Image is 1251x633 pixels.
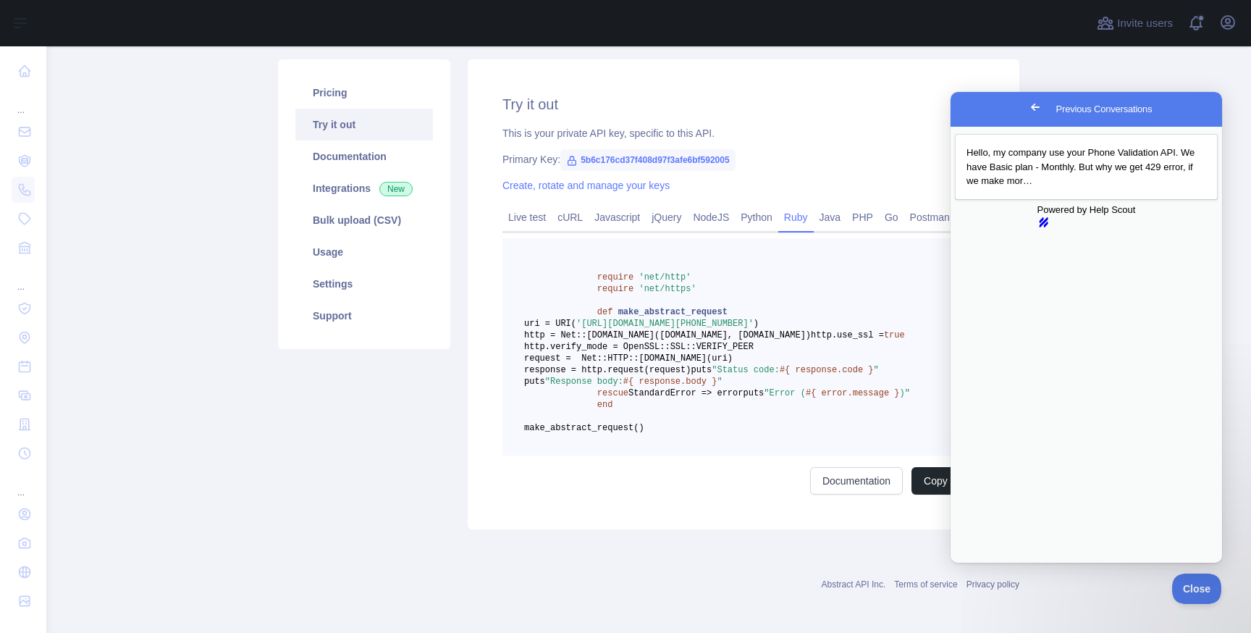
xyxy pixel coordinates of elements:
[618,307,728,317] span: make_abstract_request
[295,141,433,172] a: Documentation
[502,126,985,141] div: This is your private API key, specific to this API.
[951,92,1222,563] iframe: Help Scout Beacon - Live Chat, Contact Form, and Knowledge Base
[524,319,576,329] span: uri = URI(
[687,206,735,229] a: NodeJS
[295,204,433,236] a: Bulk upload (CSV)
[597,388,628,398] span: rescue
[810,467,903,495] a: Documentation
[623,377,717,387] span: #{ response.body }
[502,180,670,191] a: Create, rotate and manage your keys
[524,423,644,433] span: make_abstract_request()
[502,94,985,114] h2: Try it out
[639,284,696,294] span: 'net/https'
[884,330,905,340] span: true
[545,377,623,387] span: "Response body:
[806,388,900,398] span: #{ error.message }
[778,206,814,229] a: Ruby
[552,206,589,229] a: cURL
[639,272,691,282] span: 'net/http'
[12,264,35,293] div: ...
[560,149,735,171] span: 5b6c176cd37f408d97f3afe6bf592005
[814,206,847,229] a: Java
[894,579,957,590] a: Terms of service
[646,206,687,229] a: jQuery
[764,388,806,398] span: "Error (
[295,172,433,204] a: Integrations New
[743,388,764,398] span: puts
[900,388,910,398] span: )"
[524,377,545,387] span: puts
[879,206,904,229] a: Go
[576,319,754,329] span: '[URL][DOMAIN_NAME][PHONE_NUMBER]'
[12,87,35,116] div: ...
[754,319,759,329] span: )
[597,284,633,294] span: require
[1094,12,1176,35] button: Invite users
[524,353,733,364] span: request = Net::HTTP::[DOMAIN_NAME](uri)
[712,365,780,375] span: "Status code:
[874,365,879,375] span: "
[597,307,613,317] span: def
[691,365,712,375] span: puts
[904,206,956,229] a: Postman
[295,268,433,300] a: Settings
[597,400,613,410] span: end
[846,206,879,229] a: PHP
[822,579,886,590] a: Abstract API Inc.
[735,206,778,229] a: Python
[717,377,722,387] span: "
[502,206,552,229] a: Live test
[379,182,413,196] span: New
[295,109,433,141] a: Try it out
[966,579,1019,590] a: Privacy policy
[1172,574,1222,604] iframe: Help Scout Beacon - Close
[524,330,811,340] span: http = Net::[DOMAIN_NAME]([DOMAIN_NAME], [DOMAIN_NAME])
[295,236,433,268] a: Usage
[597,272,633,282] span: require
[811,330,884,340] span: http.use_ssl =
[780,365,874,375] span: #{ response.code }
[524,365,691,375] span: response = http.request(request)
[628,388,743,398] span: StandardError => error
[502,152,985,167] div: Primary Key:
[12,469,35,498] div: ...
[295,77,433,109] a: Pricing
[295,300,433,332] a: Support
[524,342,754,352] span: http.verify_mode = OpenSSL::SSL::VERIFY_PEER
[911,467,985,495] button: Copy code
[1117,15,1173,32] span: Invite users
[589,206,646,229] a: Javascript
